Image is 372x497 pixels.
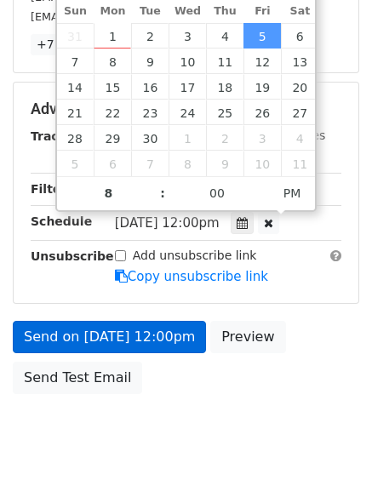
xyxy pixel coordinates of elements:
[169,100,206,125] span: September 24, 2025
[206,23,243,49] span: September 4, 2025
[131,100,169,125] span: September 23, 2025
[169,49,206,74] span: September 10, 2025
[94,49,131,74] span: September 8, 2025
[57,100,94,125] span: September 21, 2025
[131,74,169,100] span: September 16, 2025
[57,23,94,49] span: August 31, 2025
[131,151,169,176] span: October 7, 2025
[243,151,281,176] span: October 10, 2025
[94,125,131,151] span: September 29, 2025
[131,6,169,17] span: Tue
[206,151,243,176] span: October 9, 2025
[31,214,92,228] strong: Schedule
[281,49,318,74] span: September 13, 2025
[131,125,169,151] span: September 30, 2025
[281,125,318,151] span: October 4, 2025
[281,100,318,125] span: September 27, 2025
[57,125,94,151] span: September 28, 2025
[206,49,243,74] span: September 11, 2025
[31,129,88,143] strong: Tracking
[169,74,206,100] span: September 17, 2025
[160,176,165,210] span: :
[169,151,206,176] span: October 8, 2025
[31,10,220,23] small: [EMAIL_ADDRESS][DOMAIN_NAME]
[131,49,169,74] span: September 9, 2025
[206,100,243,125] span: September 25, 2025
[281,23,318,49] span: September 6, 2025
[269,176,316,210] span: Click to toggle
[281,6,318,17] span: Sat
[31,182,74,196] strong: Filters
[31,100,341,118] h5: Advanced
[31,249,114,263] strong: Unsubscribe
[287,415,372,497] iframe: Chat Widget
[13,362,142,394] a: Send Test Email
[169,23,206,49] span: September 3, 2025
[281,151,318,176] span: October 11, 2025
[94,6,131,17] span: Mon
[94,151,131,176] span: October 6, 2025
[165,176,269,210] input: Minute
[243,74,281,100] span: September 19, 2025
[206,125,243,151] span: October 2, 2025
[206,74,243,100] span: September 18, 2025
[243,6,281,17] span: Fri
[169,125,206,151] span: October 1, 2025
[243,100,281,125] span: September 26, 2025
[13,321,206,353] a: Send on [DATE] 12:00pm
[57,49,94,74] span: September 7, 2025
[115,269,268,284] a: Copy unsubscribe link
[281,74,318,100] span: September 20, 2025
[131,23,169,49] span: September 2, 2025
[169,6,206,17] span: Wed
[94,23,131,49] span: September 1, 2025
[210,321,285,353] a: Preview
[243,23,281,49] span: September 5, 2025
[243,49,281,74] span: September 12, 2025
[57,151,94,176] span: October 5, 2025
[115,215,220,231] span: [DATE] 12:00pm
[94,74,131,100] span: September 15, 2025
[31,34,94,55] a: +7 more
[57,6,94,17] span: Sun
[206,6,243,17] span: Thu
[57,176,161,210] input: Hour
[57,74,94,100] span: September 14, 2025
[94,100,131,125] span: September 22, 2025
[243,125,281,151] span: October 3, 2025
[133,247,257,265] label: Add unsubscribe link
